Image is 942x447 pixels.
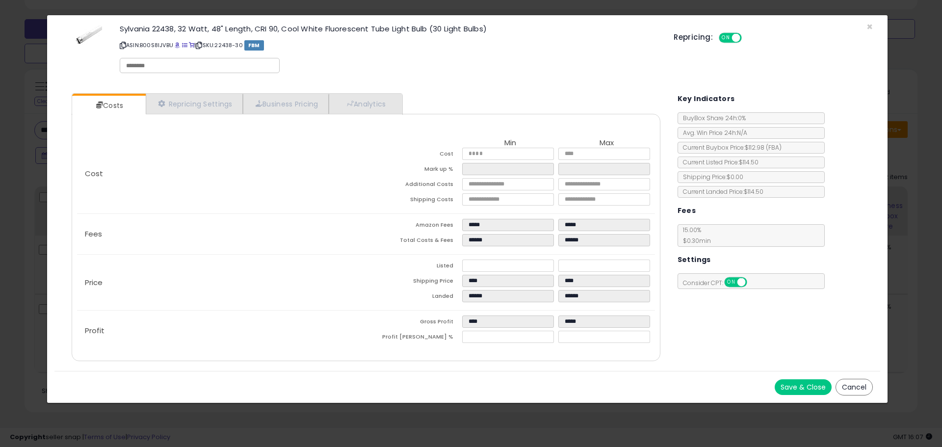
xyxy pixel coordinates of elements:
span: Current Landed Price: $114.50 [678,187,763,196]
span: ON [725,278,737,287]
span: OFF [740,34,756,42]
h5: Repricing: [674,33,713,41]
td: Shipping Costs [366,193,462,209]
button: Save & Close [775,379,832,395]
th: Min [462,139,558,148]
h3: Sylvania 22438, 32 Watt, 48" Length, CRI 90, Cool White Fluorescent Tube Light Bulb (30 Light Bulbs) [120,25,659,32]
p: Profit [77,327,366,335]
td: Total Costs & Fees [366,234,462,249]
h5: Key Indicators [678,93,735,105]
img: 31vfiwV7jDL._SL60_.jpg [73,25,102,47]
td: Amazon Fees [366,219,462,234]
button: Cancel [836,379,873,395]
td: Landed [366,290,462,305]
span: Current Listed Price: $114.50 [678,158,759,166]
span: Shipping Price: $0.00 [678,173,743,181]
td: Listed [366,260,462,275]
span: ON [720,34,732,42]
a: All offer listings [182,41,187,49]
span: $0.30 min [678,237,711,245]
h5: Fees [678,205,696,217]
a: Analytics [329,94,401,114]
a: Business Pricing [243,94,329,114]
p: Cost [77,170,366,178]
span: Avg. Win Price 24h: N/A [678,129,747,137]
a: Your listing only [189,41,194,49]
td: Mark up % [366,163,462,178]
span: 15.00 % [678,226,711,245]
p: Price [77,279,366,287]
span: FBM [244,40,264,51]
span: ( FBA ) [766,143,782,152]
td: Profit [PERSON_NAME] % [366,331,462,346]
a: Costs [72,96,145,115]
p: Fees [77,230,366,238]
a: Repricing Settings [146,94,243,114]
span: × [866,20,873,34]
td: Shipping Price [366,275,462,290]
p: ASIN: B00S8IJVBU | SKU: 22438-30 [120,37,659,53]
span: $112.98 [745,143,782,152]
h5: Settings [678,254,711,266]
span: OFF [745,278,761,287]
td: Additional Costs [366,178,462,193]
span: Current Buybox Price: [678,143,782,152]
span: Consider CPT: [678,279,760,287]
td: Gross Profit [366,316,462,331]
a: BuyBox page [175,41,180,49]
span: BuyBox Share 24h: 0% [678,114,746,122]
th: Max [558,139,654,148]
td: Cost [366,148,462,163]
